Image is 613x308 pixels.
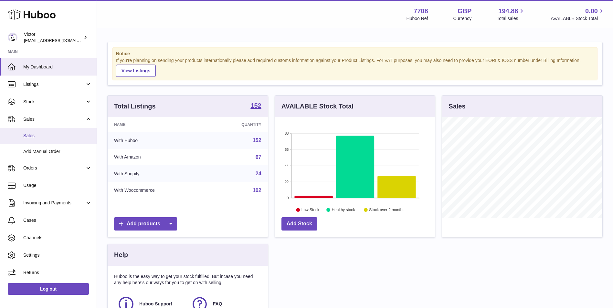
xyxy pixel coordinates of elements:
span: AVAILABLE Stock Total [551,15,605,22]
th: Quantity [207,117,268,132]
td: With Shopify [108,165,207,182]
h3: AVAILABLE Stock Total [281,102,354,111]
a: 0.00 AVAILABLE Stock Total [551,7,605,22]
strong: GBP [458,7,471,15]
a: 67 [256,154,261,160]
a: 24 [256,171,261,176]
span: [EMAIL_ADDRESS][DOMAIN_NAME] [24,38,95,43]
a: 194.88 Total sales [497,7,525,22]
div: If you're planning on sending your products internationally please add required customs informati... [116,57,594,77]
span: FAQ [213,301,222,307]
text: 44 [285,164,289,168]
td: With Woocommerce [108,182,207,199]
h3: Total Listings [114,102,156,111]
span: Returns [23,270,92,276]
span: Stock [23,99,85,105]
div: Victor [24,31,82,44]
span: 0.00 [585,7,598,15]
div: Currency [453,15,472,22]
a: Add Stock [281,217,317,231]
a: Add products [114,217,177,231]
span: Huboo Support [139,301,172,307]
span: Add Manual Order [23,149,92,155]
h3: Sales [449,102,465,111]
a: 152 [250,102,261,110]
span: Orders [23,165,85,171]
a: 152 [253,138,261,143]
span: Cases [23,217,92,223]
text: Stock over 2 months [369,208,404,212]
strong: 7708 [414,7,428,15]
span: 194.88 [498,7,518,15]
span: Invoicing and Payments [23,200,85,206]
span: Listings [23,81,85,87]
span: Sales [23,133,92,139]
a: View Listings [116,65,156,77]
text: 22 [285,180,289,184]
strong: Notice [116,51,594,57]
a: 102 [253,188,261,193]
img: internalAdmin-7708@internal.huboo.com [8,33,17,42]
span: Channels [23,235,92,241]
span: My Dashboard [23,64,92,70]
span: Settings [23,252,92,258]
td: With Huboo [108,132,207,149]
p: Huboo is the easy way to get your stock fulfilled. But incase you need any help here's our ways f... [114,273,261,286]
strong: 152 [250,102,261,109]
text: 88 [285,131,289,135]
span: Usage [23,182,92,189]
h3: Help [114,251,128,259]
text: Healthy stock [332,208,355,212]
th: Name [108,117,207,132]
div: Huboo Ref [407,15,428,22]
a: Log out [8,283,89,295]
span: Total sales [497,15,525,22]
td: With Amazon [108,149,207,166]
text: Low Stock [301,208,320,212]
span: Sales [23,116,85,122]
text: 0 [287,196,289,200]
text: 66 [285,148,289,151]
